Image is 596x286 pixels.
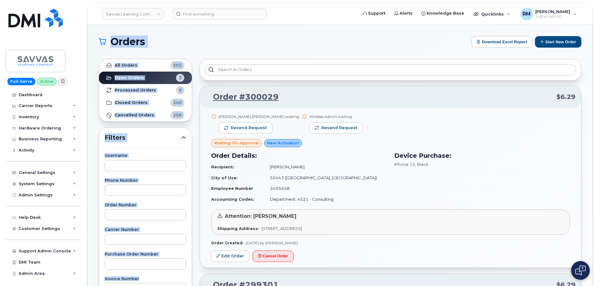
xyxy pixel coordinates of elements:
strong: Order Created: [211,241,243,245]
label: Order Number [105,203,186,207]
td: 3405658 [264,183,387,194]
span: Orders [111,37,145,46]
span: Resend request [321,125,357,131]
a: Processed Orders0 [99,84,192,96]
td: 55443 ([GEOGRAPHIC_DATA], [GEOGRAPHIC_DATA]) [264,172,387,183]
a: Order #300029 [206,91,279,103]
button: Download Excel Report [471,36,532,48]
label: Carrier Number [105,228,186,232]
span: Attention: [PERSON_NAME] [225,213,296,219]
button: Resend request [219,122,272,134]
strong: All Orders [115,63,137,68]
strong: Shipping Address: [217,226,259,231]
span: New Activation [267,140,299,146]
span: , Black [415,162,428,167]
label: Invoice Number [105,277,186,281]
td: [PERSON_NAME] [264,162,387,172]
span: $6.29 [556,92,575,101]
span: 258 [173,112,182,118]
label: Purchase Order Number [105,252,186,256]
span: Filters [105,133,181,142]
span: 0 [179,87,182,93]
input: Search in orders [205,64,576,75]
td: Department: 4S21 - Consulting [264,194,387,205]
h3: Order Details: [211,151,387,160]
strong: City of Use: [211,175,238,180]
span: [DATE] by [PERSON_NAME] [246,241,298,245]
strong: Employee Number [211,186,253,191]
h3: Device Purchase: [394,151,570,160]
span: [STREET_ADDRESS] [262,226,302,231]
strong: Cancelled Orders [115,113,154,118]
span: Resend request [231,125,267,131]
label: Username [105,154,186,158]
strong: Open Orders [115,75,144,80]
a: Closed Orders240 [99,96,192,109]
span: 240 [173,100,182,105]
span: 501 [173,62,182,68]
div: [PERSON_NAME] [PERSON_NAME] waiting [219,114,299,119]
strong: Processed Orders [115,88,156,93]
label: Phone Number [105,179,186,183]
button: Cancel Order [253,251,294,262]
strong: Recipient: [211,164,234,169]
button: Resend request [309,122,363,134]
a: Cancelled Orders258 [99,109,192,121]
a: All Orders501 [99,59,192,72]
span: 3 [179,75,182,81]
div: Wireless Admin waiting [309,114,363,119]
button: Start New Order [535,36,581,48]
a: Edit Order [211,251,249,262]
a: Open Orders3 [99,72,192,84]
img: Open chat [575,265,586,275]
strong: Closed Orders [115,100,148,105]
span: Waiting On Approval [214,140,259,146]
strong: Accounting Codes: [211,197,254,202]
span: iPhone 15 [394,162,415,167]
